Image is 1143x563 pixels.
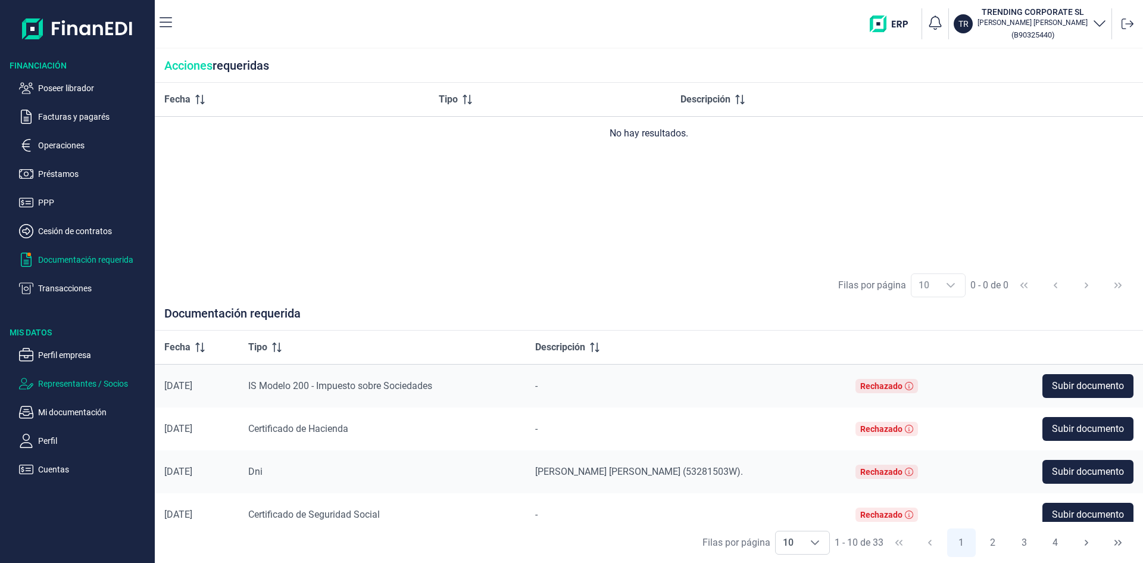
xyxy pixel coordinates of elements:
p: Mi documentación [38,405,150,419]
span: Acciones [164,58,213,73]
button: First Page [1010,271,1038,300]
div: Filas por página [838,278,906,293]
button: Page 1 [947,528,976,557]
div: Rechazado [860,381,902,391]
small: Copiar cif [1011,30,1054,39]
button: Subir documento [1042,503,1133,527]
div: Choose [801,531,829,554]
p: Poseer librador [38,81,150,95]
p: TR [958,18,969,30]
span: IS Modelo 200 - Impuesto sobre Sociedades [248,380,432,391]
p: Facturas y pagarés [38,110,150,124]
button: Cesión de contratos [19,224,150,238]
span: Certificado de Seguridad Social [248,509,380,520]
p: PPP [38,195,150,210]
span: Subir documento [1052,422,1124,436]
button: Representantes / Socios [19,377,150,391]
p: Préstamos [38,167,150,181]
button: Documentación requerida [19,253,150,267]
button: Page 3 [1010,528,1038,557]
h3: TRENDING CORPORATE SL [978,6,1088,18]
span: [PERSON_NAME] [PERSON_NAME] (53281503W). [535,466,743,477]
span: 10 [776,531,801,554]
button: Perfil empresa [19,348,150,362]
button: Subir documento [1042,374,1133,398]
span: Fecha [164,92,190,107]
p: Cesión de contratos [38,224,150,238]
div: Rechazado [860,424,902,434]
span: Subir documento [1052,508,1124,522]
button: Facturas y pagarés [19,110,150,124]
div: No hay resultados. [164,126,1133,141]
div: Rechazado [860,467,902,477]
p: Documentación requerida [38,253,150,267]
button: Next Page [1072,528,1101,557]
button: Perfil [19,434,150,448]
p: Transacciones [38,281,150,296]
button: Next Page [1072,271,1101,300]
div: Filas por página [702,536,770,550]
button: Page 2 [978,528,1007,557]
span: Tipo [248,340,267,354]
button: Transacciones [19,281,150,296]
span: 0 - 0 de 0 [970,281,1008,290]
button: Subir documento [1042,417,1133,441]
p: Perfil empresa [38,348,150,362]
p: Representantes / Socios [38,377,150,391]
img: erp [870,15,917,32]
div: Choose [936,274,965,297]
div: [DATE] [164,380,229,392]
button: Operaciones [19,138,150,153]
span: - [535,509,538,520]
span: Fecha [164,340,190,354]
button: Cuentas [19,462,150,477]
button: First Page [885,528,913,557]
button: PPP [19,195,150,210]
button: Subir documento [1042,460,1133,484]
p: [PERSON_NAME] [PERSON_NAME] [978,18,1088,27]
button: Mi documentación [19,405,150,419]
img: Logo de aplicación [22,10,133,48]
p: Operaciones [38,138,150,153]
div: Rechazado [860,510,902,520]
div: Documentación requerida [155,306,1143,331]
span: Dni [248,466,263,477]
button: Last Page [1104,528,1132,557]
span: 1 - 10 de 33 [835,538,883,548]
div: [DATE] [164,466,229,478]
span: Descripción [680,92,730,107]
div: [DATE] [164,509,229,521]
span: - [535,380,538,391]
button: Previous Page [916,528,944,557]
span: Certificado de Hacienda [248,423,348,434]
div: [DATE] [164,423,229,435]
span: Subir documento [1052,379,1124,393]
button: TRTRENDING CORPORATE SL[PERSON_NAME] [PERSON_NAME](B90325440) [954,6,1107,42]
p: Perfil [38,434,150,448]
div: requeridas [155,49,1143,83]
span: - [535,423,538,434]
button: Page 4 [1041,528,1070,557]
span: Descripción [535,340,585,354]
button: Last Page [1104,271,1132,300]
button: Préstamos [19,167,150,181]
button: Previous Page [1041,271,1070,300]
span: Subir documento [1052,465,1124,479]
p: Cuentas [38,462,150,477]
button: Poseer librador [19,81,150,95]
span: Tipo [439,92,458,107]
